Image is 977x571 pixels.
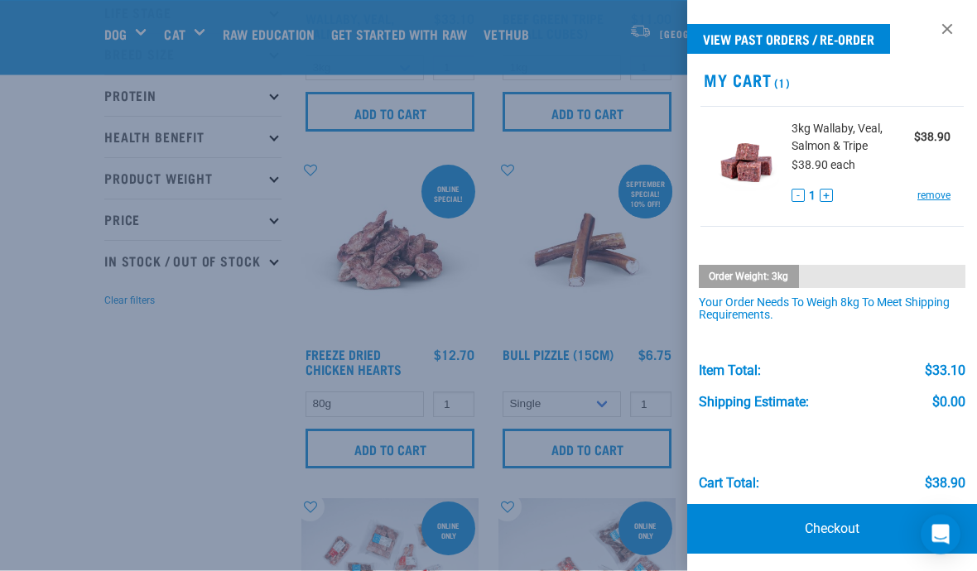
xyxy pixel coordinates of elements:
[714,121,779,206] img: Wallaby, Veal, Salmon & Tripe
[932,396,965,410] div: $0.00
[925,364,965,379] div: $33.10
[699,477,759,492] div: Cart total:
[914,131,951,144] strong: $38.90
[699,364,761,379] div: Item Total:
[917,189,951,204] a: remove
[687,25,890,55] a: View past orders / re-order
[792,159,855,172] span: $38.90 each
[792,190,805,203] button: -
[699,297,966,324] div: Your order needs to weigh 8kg to meet shipping requirements.
[687,71,977,90] h2: My Cart
[772,80,791,86] span: (1)
[809,188,816,205] span: 1
[792,121,914,156] span: 3kg Wallaby, Veal, Salmon & Tripe
[820,190,833,203] button: +
[699,396,809,410] div: Shipping Estimate:
[687,505,977,554] a: Checkout
[699,266,799,289] div: Order weight: 3kg
[925,477,965,492] div: $38.90
[921,515,960,554] div: Open Intercom Messenger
